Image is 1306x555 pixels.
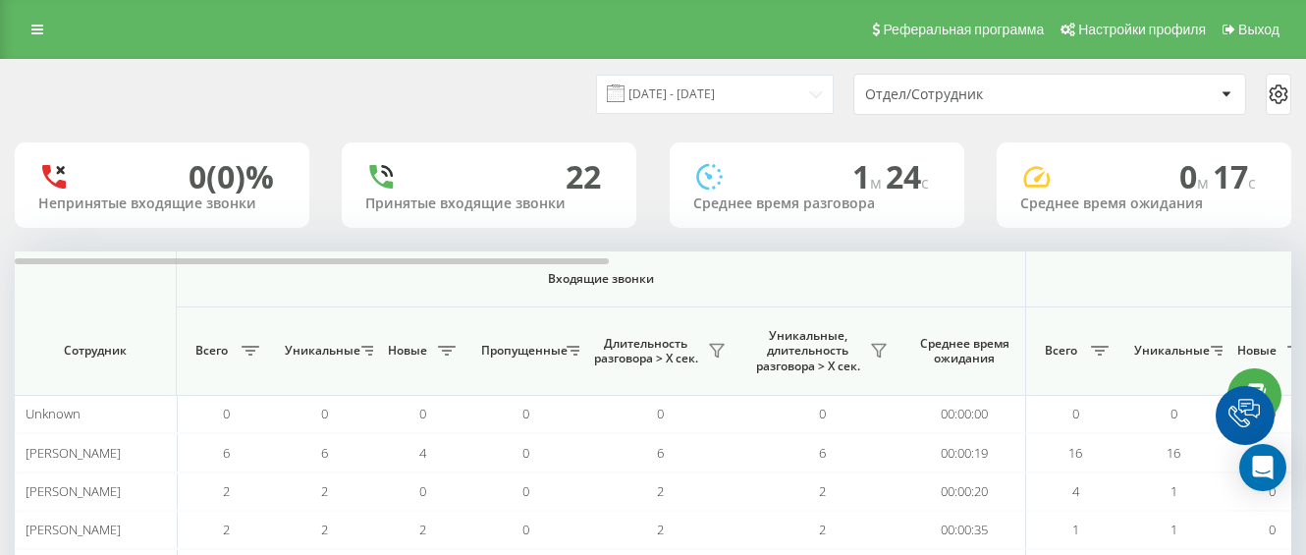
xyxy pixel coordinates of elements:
span: Уникальные, длительность разговора > Х сек. [751,328,864,374]
span: 2 [321,521,328,538]
td: 00:00:35 [903,511,1026,549]
div: Среднее время ожидания [1020,195,1268,212]
span: Пропущенные [481,343,561,359]
span: [PERSON_NAME] [26,482,121,500]
span: Всего [187,343,236,359]
span: 0 [1072,405,1079,422]
span: 2 [657,521,664,538]
span: Настройки профиля [1078,22,1206,37]
span: 4 [1072,482,1079,500]
span: 0 [522,482,529,500]
span: 6 [657,444,664,462]
span: 6 [223,444,230,462]
div: Непринятые входящие звонки [38,195,286,212]
span: 0 [522,405,529,422]
span: 1 [1170,482,1177,500]
span: 17 [1213,155,1256,197]
span: c [1248,172,1256,194]
span: 2 [657,482,664,500]
span: Реферальная программа [883,22,1044,37]
span: Unknown [26,405,81,422]
span: 0 [522,521,529,538]
span: м [1197,172,1213,194]
span: Новые [383,343,432,359]
span: м [870,172,886,194]
span: 0 [1170,405,1177,422]
span: 0 [321,405,328,422]
span: Уникальные [1134,343,1205,359]
span: 0 [1269,521,1276,538]
span: 0 [657,405,664,422]
span: Сотрудник [31,343,159,359]
span: Длительность разговора > Х сек. [589,336,702,366]
div: 0 (0)% [189,158,274,195]
span: [PERSON_NAME] [26,521,121,538]
span: Среднее время ожидания [918,336,1010,366]
span: Входящие звонки [228,271,974,287]
div: Среднее время разговора [693,195,941,212]
span: 2 [223,521,230,538]
td: 00:00:19 [903,433,1026,472]
span: Выход [1238,22,1279,37]
span: Уникальные [285,343,355,359]
div: Отдел/Сотрудник [865,86,1100,103]
span: 6 [321,444,328,462]
span: 2 [223,482,230,500]
span: 0 [522,444,529,462]
div: Open Intercom Messenger [1239,444,1286,491]
td: 00:00:00 [903,395,1026,433]
span: 0 [419,482,426,500]
span: 1 [1170,521,1177,538]
span: 16 [1068,444,1082,462]
span: 6 [819,444,826,462]
span: 1 [852,155,886,197]
span: 2 [419,521,426,538]
span: 24 [886,155,929,197]
span: 1 [1072,521,1079,538]
span: 16 [1167,444,1180,462]
span: Всего [1036,343,1085,359]
span: 0 [419,405,426,422]
span: c [921,172,929,194]
span: 2 [321,482,328,500]
span: 0 [223,405,230,422]
div: 22 [566,158,601,195]
span: 4 [419,444,426,462]
td: 00:00:20 [903,472,1026,511]
span: 0 [1179,155,1213,197]
span: [PERSON_NAME] [26,444,121,462]
span: 2 [819,521,826,538]
span: Новые [1232,343,1281,359]
span: 0 [819,405,826,422]
div: Принятые входящие звонки [365,195,613,212]
span: 2 [819,482,826,500]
